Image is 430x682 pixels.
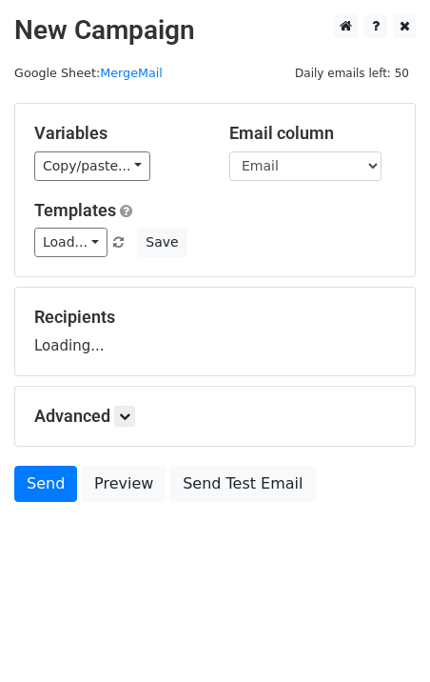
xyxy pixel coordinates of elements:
[137,228,186,257] button: Save
[34,307,396,356] div: Loading...
[34,123,201,144] h5: Variables
[170,466,315,502] a: Send Test Email
[34,307,396,328] h5: Recipients
[229,123,396,144] h5: Email column
[100,66,163,80] a: MergeMail
[14,66,163,80] small: Google Sheet:
[288,66,416,80] a: Daily emails left: 50
[34,406,396,427] h5: Advanced
[82,466,166,502] a: Preview
[34,200,116,220] a: Templates
[34,228,107,257] a: Load...
[34,151,150,181] a: Copy/paste...
[14,466,77,502] a: Send
[14,14,416,47] h2: New Campaign
[288,63,416,84] span: Daily emails left: 50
